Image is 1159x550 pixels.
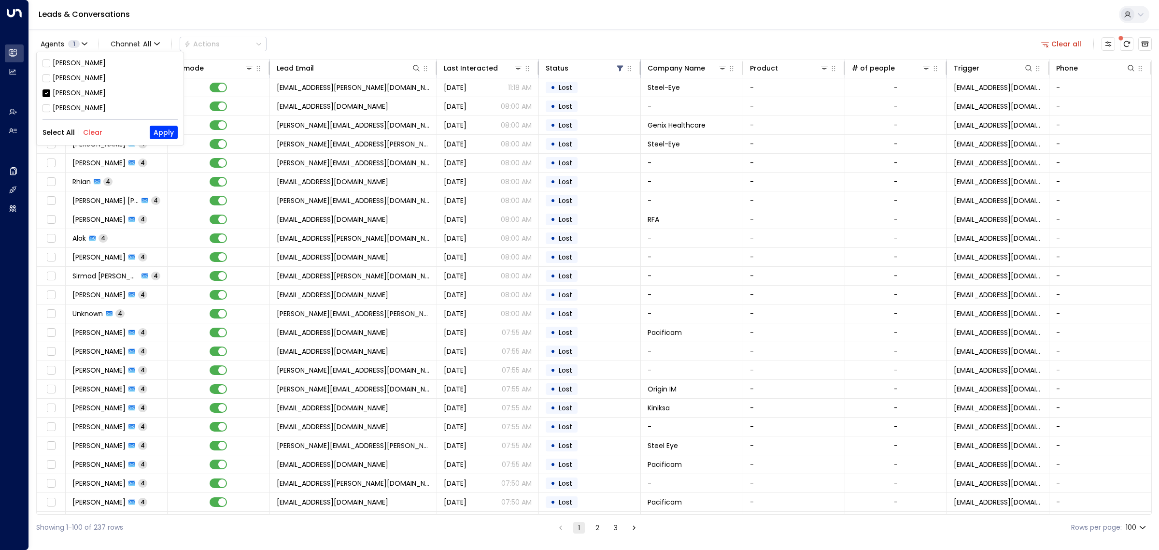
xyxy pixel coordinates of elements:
[42,103,178,113] div: [PERSON_NAME]
[83,129,102,136] button: Clear
[42,73,178,83] div: [PERSON_NAME]
[42,88,178,98] div: [PERSON_NAME]
[150,126,178,139] button: Apply
[53,103,106,113] div: [PERSON_NAME]
[42,129,75,136] button: Select All
[42,58,178,68] div: [PERSON_NAME]
[53,58,106,68] div: [PERSON_NAME]
[53,73,106,83] div: [PERSON_NAME]
[53,88,106,98] div: [PERSON_NAME]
